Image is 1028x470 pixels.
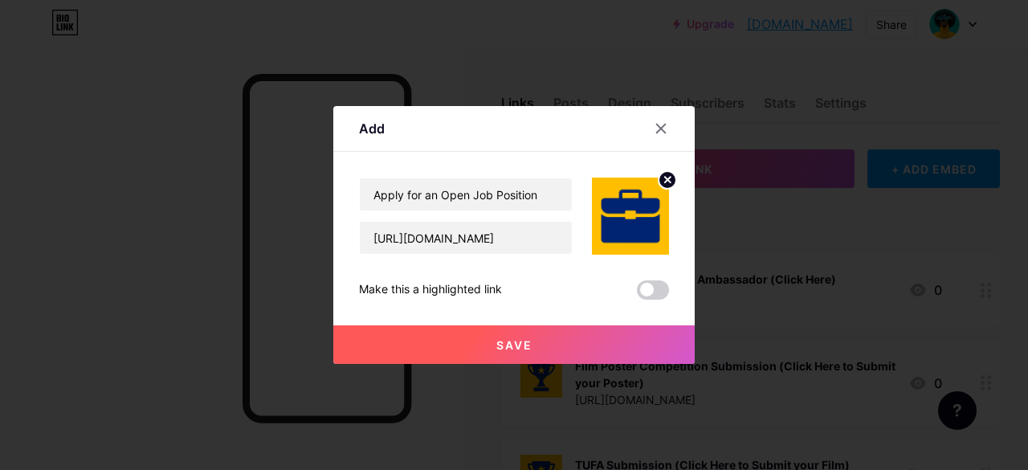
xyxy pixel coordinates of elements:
[360,222,572,254] input: URL
[333,325,695,364] button: Save
[359,119,385,138] div: Add
[592,178,669,255] img: link_thumbnail
[360,178,572,210] input: Title
[359,280,502,300] div: Make this a highlighted link
[496,338,532,352] span: Save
